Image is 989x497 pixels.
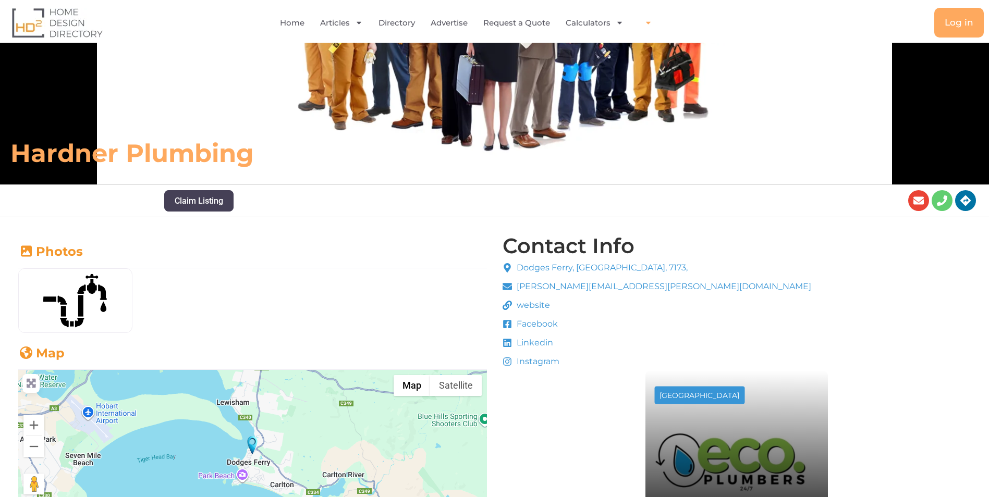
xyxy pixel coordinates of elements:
a: Advertise [431,11,468,35]
span: Log in [945,18,973,27]
div: Hardner Plumbing [247,436,258,454]
button: Show satellite imagery [430,375,482,396]
nav: Menu [201,11,739,35]
span: website [514,299,550,312]
span: [PERSON_NAME][EMAIL_ADDRESS][PERSON_NAME][DOMAIN_NAME] [514,280,811,293]
a: Directory [378,11,415,35]
button: Show street map [394,375,430,396]
button: Zoom in [23,415,44,436]
h6: Hardner Plumbing [10,138,687,169]
span: Dodges Ferry, [GEOGRAPHIC_DATA], 7173, [514,262,688,274]
a: [PERSON_NAME][EMAIL_ADDRESS][PERSON_NAME][DOMAIN_NAME] [503,280,812,293]
button: Claim Listing [164,190,234,211]
span: Linkedin [514,337,553,349]
div: [GEOGRAPHIC_DATA] [660,391,739,399]
button: Zoom out [23,436,44,457]
a: Articles [320,11,363,35]
span: Instagram [514,355,559,368]
a: Request a Quote [483,11,550,35]
h4: Contact Info [503,235,634,256]
img: plumbing-pipe-svgrepo-com [19,269,132,332]
a: Photos [18,244,83,259]
a: Map [18,345,65,361]
a: Calculators [566,11,624,35]
a: Log in [934,8,984,38]
a: Home [280,11,304,35]
span: Facebook [514,318,558,330]
button: Drag Pegman onto the map to open Street View [23,474,44,494]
